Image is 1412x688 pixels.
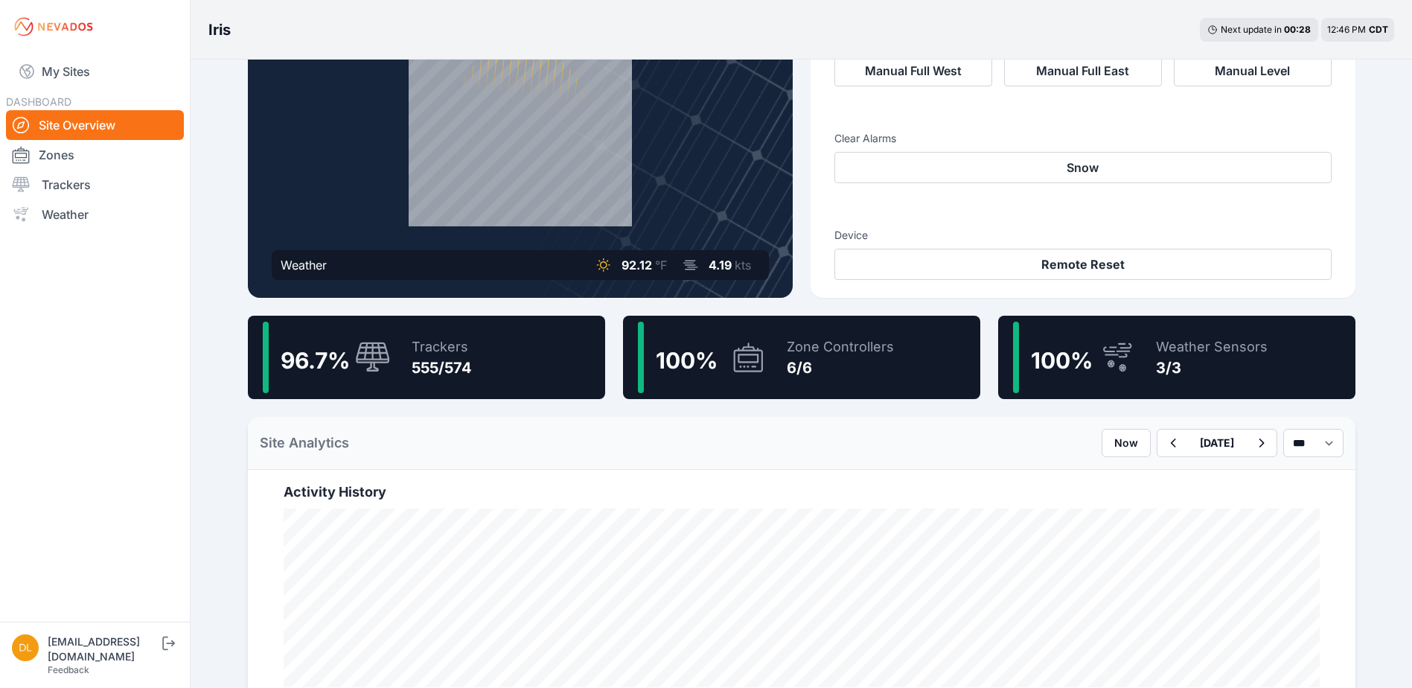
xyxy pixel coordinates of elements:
[1284,24,1311,36] div: 00 : 28
[248,316,605,399] a: 96.7%Trackers555/574
[281,347,350,374] span: 96.7 %
[1031,347,1093,374] span: 100 %
[1221,24,1282,35] span: Next update in
[1156,337,1268,357] div: Weather Sensors
[6,140,184,170] a: Zones
[834,152,1332,183] button: Snow
[623,316,980,399] a: 100%Zone Controllers6/6
[834,249,1332,280] button: Remote Reset
[655,258,667,273] span: °F
[1174,55,1332,86] button: Manual Level
[6,110,184,140] a: Site Overview
[787,357,894,378] div: 6/6
[709,258,732,273] span: 4.19
[1327,24,1366,35] span: 12:46 PM
[834,131,1332,146] h3: Clear Alarms
[656,347,718,374] span: 100 %
[284,482,1320,503] h2: Activity History
[998,316,1355,399] a: 100%Weather Sensors3/3
[6,200,184,229] a: Weather
[787,337,894,357] div: Zone Controllers
[6,54,184,89] a: My Sites
[12,15,95,39] img: Nevados
[622,258,652,273] span: 92.12
[1102,429,1151,457] button: Now
[735,258,751,273] span: kts
[260,433,349,453] h2: Site Analytics
[834,228,1332,243] h3: Device
[6,170,184,200] a: Trackers
[1156,357,1268,378] div: 3/3
[48,634,159,664] div: [EMAIL_ADDRESS][DOMAIN_NAME]
[6,95,71,108] span: DASHBOARD
[1369,24,1388,35] span: CDT
[412,337,472,357] div: Trackers
[412,357,472,378] div: 555/574
[1188,430,1246,456] button: [DATE]
[12,634,39,661] img: dlay@prim.com
[208,19,231,40] h3: Iris
[48,664,89,675] a: Feedback
[281,256,327,274] div: Weather
[834,55,992,86] button: Manual Full West
[208,10,231,49] nav: Breadcrumb
[1004,55,1162,86] button: Manual Full East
